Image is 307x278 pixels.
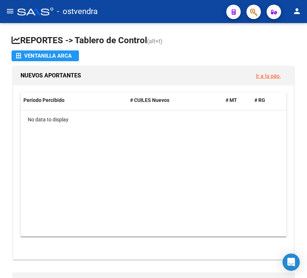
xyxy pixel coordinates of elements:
span: NUEVOS APORTANTES [21,72,81,79]
span: - ostvendra [57,4,98,19]
span: # RG [254,97,265,103]
a: Ir a la pág. [256,73,281,79]
datatable-header-cell: # RG [252,93,280,108]
div: Open Intercom Messenger [282,254,300,271]
datatable-header-cell: # CUILES Nuevos [127,93,223,108]
span: Período Percibido [23,97,64,103]
span: # CUILES Nuevos [130,97,169,103]
span: # MT [226,97,237,103]
datatable-header-cell: # MT [223,93,252,108]
button: Ir a la pág. [250,69,286,82]
span: (alt+t) [147,38,163,45]
mat-icon: menu [6,7,14,15]
datatable-header-cell: Período Percibido [21,93,127,108]
div: No data to display [21,111,286,129]
div: Ventanilla ARCA [16,50,75,61]
h1: REPORTES -> Tablero de Control [12,35,295,47]
mat-icon: person [293,7,301,15]
button: Ventanilla ARCA [12,50,79,61]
